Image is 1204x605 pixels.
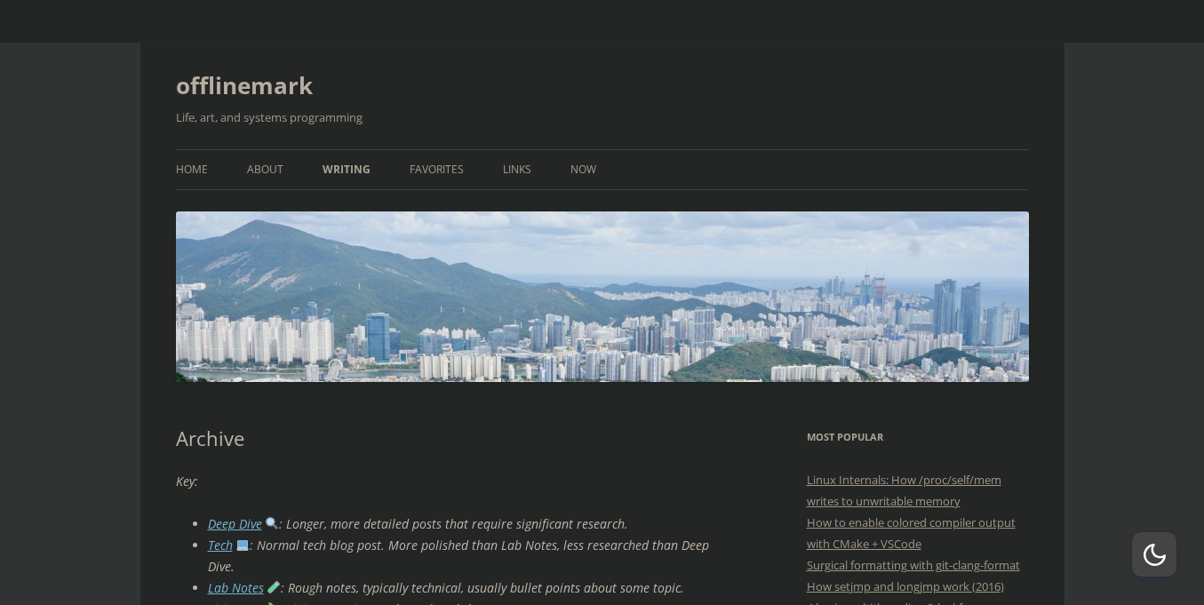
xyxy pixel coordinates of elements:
[208,513,731,535] li: : Longer, more detailed posts that require significant research.
[176,426,731,450] h1: Archive
[807,472,1001,509] a: Linux Internals: How /proc/self/mem writes to unwritable memory
[176,107,1029,128] h2: Life, art, and systems programming
[176,473,198,490] em: Key:
[267,581,280,593] img: 🧪
[247,150,283,189] a: About
[807,514,1016,552] a: How to enable colored compiler output with CMake + VSCode
[807,578,1004,594] a: How setjmp and longjmp work (2016)
[208,579,264,596] a: Lab Notes
[410,150,464,189] a: Favorites
[236,538,249,551] img: 💻
[323,150,371,189] a: Writing
[264,579,685,596] em: : Rough notes, typically technical, usually bullet points about some topic.
[176,211,1029,381] img: offlinemark
[570,150,596,189] a: Now
[176,150,208,189] a: Home
[208,537,233,553] a: Tech
[208,515,262,532] a: Deep Dive
[208,535,731,577] li: : Normal tech blog post. More polished than Lab Notes, less researched than Deep Dive.
[176,64,313,107] a: offlinemark
[503,150,531,189] a: Links
[807,426,1029,448] h3: Most Popular
[807,557,1020,573] a: Surgical formatting with git-clang-format
[266,517,278,529] img: 🔍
